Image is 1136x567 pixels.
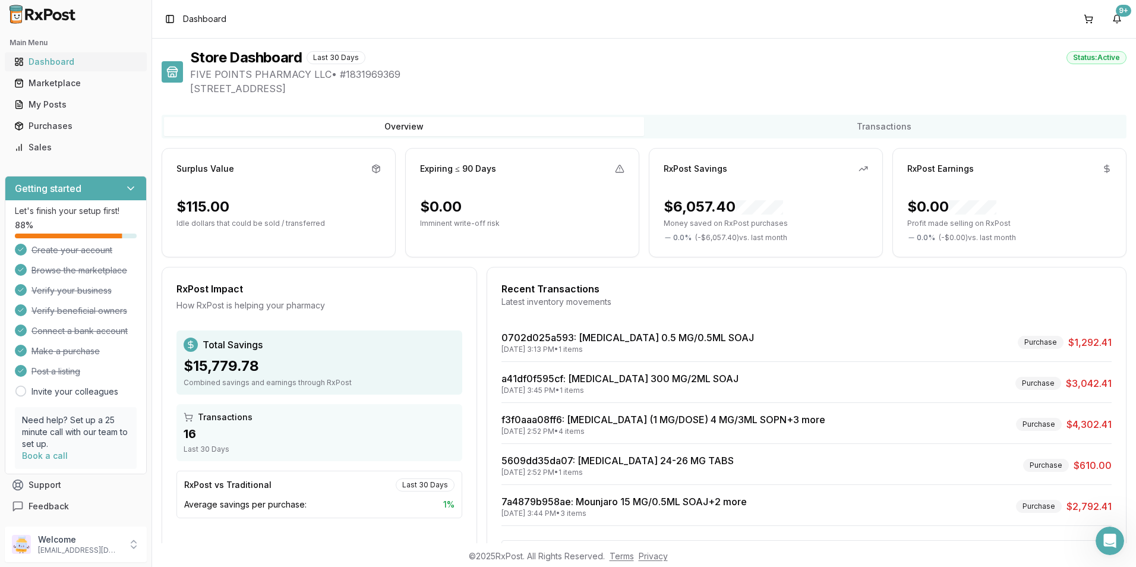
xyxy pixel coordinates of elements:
[184,357,455,376] div: $15,779.78
[10,51,142,73] a: Dashboard
[184,378,455,388] div: Combined savings and earnings through RxPost
[1096,527,1124,555] iframe: Intercom live chat
[14,77,137,89] div: Marketplace
[5,74,147,93] button: Marketplace
[176,282,462,296] div: RxPost Impact
[695,233,787,242] span: ( - $6,057.40 ) vs. last month
[396,478,455,492] div: Last 30 Days
[664,219,868,228] p: Money saved on RxPost purchases
[31,264,127,276] span: Browse the marketplace
[164,117,644,136] button: Overview
[203,338,263,352] span: Total Savings
[1066,51,1126,64] div: Status: Active
[12,535,31,554] img: User avatar
[501,496,747,508] a: 7a4879b958ae: Mounjaro 15 MG/0.5ML SOAJ+2 more
[420,219,624,228] p: Imminent write-off risk
[176,219,381,228] p: Idle dollars that could be sold / transferred
[501,455,734,467] a: 5609dd35da07: [MEDICAL_DATA] 24-26 MG TABS
[664,163,727,175] div: RxPost Savings
[15,219,33,231] span: 88 %
[501,468,734,477] div: [DATE] 2:52 PM • 1 items
[184,499,307,511] span: Average savings per purchase:
[1018,336,1064,349] div: Purchase
[5,95,147,114] button: My Posts
[14,99,137,111] div: My Posts
[184,426,455,442] div: 16
[31,386,118,398] a: Invite your colleagues
[184,445,455,454] div: Last 30 Days
[31,305,127,317] span: Verify beneficial owners
[190,48,302,67] h1: Store Dashboard
[184,479,272,491] div: RxPost vs Traditional
[1066,417,1112,431] span: $4,302.41
[907,163,974,175] div: RxPost Earnings
[501,345,754,354] div: [DATE] 3:13 PM • 1 items
[501,332,754,344] a: 0702d025a593: [MEDICAL_DATA] 0.5 MG/0.5ML SOAJ
[443,499,455,511] span: 1 %
[29,500,69,512] span: Feedback
[190,81,1126,96] span: [STREET_ADDRESS]
[501,509,747,518] div: [DATE] 3:44 PM • 3 items
[5,474,147,496] button: Support
[1016,418,1062,431] div: Purchase
[5,116,147,136] button: Purchases
[1066,376,1112,390] span: $3,042.41
[176,197,229,216] div: $115.00
[31,366,80,377] span: Post a listing
[31,345,100,357] span: Make a purchase
[14,56,137,68] div: Dashboard
[176,300,462,311] div: How RxPost is helping your pharmacy
[1016,500,1062,513] div: Purchase
[907,219,1112,228] p: Profit made selling on RxPost
[22,451,68,461] a: Book a call
[501,540,1112,559] button: View All Transactions
[1107,10,1126,29] button: 9+
[501,373,739,385] a: a41df0f595cf: [MEDICAL_DATA] 300 MG/2ML SOAJ
[10,73,142,94] a: Marketplace
[38,534,121,546] p: Welcome
[10,115,142,137] a: Purchases
[501,427,825,436] div: [DATE] 2:52 PM • 4 items
[1116,5,1131,17] div: 9+
[5,496,147,517] button: Feedback
[307,51,365,64] div: Last 30 Days
[1068,335,1112,349] span: $1,292.41
[639,551,668,561] a: Privacy
[420,197,462,216] div: $0.00
[501,386,739,395] div: [DATE] 3:45 PM • 1 items
[673,233,692,242] span: 0.0 %
[5,138,147,157] button: Sales
[183,13,226,25] span: Dashboard
[31,325,128,337] span: Connect a bank account
[183,13,226,25] nav: breadcrumb
[14,141,137,153] div: Sales
[420,163,496,175] div: Expiring ≤ 90 Days
[10,94,142,115] a: My Posts
[1015,377,1061,390] div: Purchase
[501,296,1112,308] div: Latest inventory movements
[1074,458,1112,472] span: $610.00
[939,233,1016,242] span: ( - $0.00 ) vs. last month
[907,197,996,216] div: $0.00
[501,414,825,426] a: f3f0aaa08ff6: [MEDICAL_DATA] (1 MG/DOSE) 4 MG/3ML SOPN+3 more
[14,120,137,132] div: Purchases
[1066,499,1112,514] span: $2,792.41
[31,244,112,256] span: Create your account
[610,551,634,561] a: Terms
[10,137,142,158] a: Sales
[644,117,1124,136] button: Transactions
[15,181,81,196] h3: Getting started
[10,38,142,48] h2: Main Menu
[22,414,130,450] p: Need help? Set up a 25 minute call with our team to set up.
[501,282,1112,296] div: Recent Transactions
[31,285,112,297] span: Verify your business
[38,546,121,555] p: [EMAIL_ADDRESS][DOMAIN_NAME]
[176,163,234,175] div: Surplus Value
[198,411,253,423] span: Transactions
[917,233,935,242] span: 0.0 %
[1023,459,1069,472] div: Purchase
[5,52,147,71] button: Dashboard
[664,197,783,216] div: $6,057.40
[5,5,81,24] img: RxPost Logo
[190,67,1126,81] span: FIVE POINTS PHARMACY LLC • # 1831969369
